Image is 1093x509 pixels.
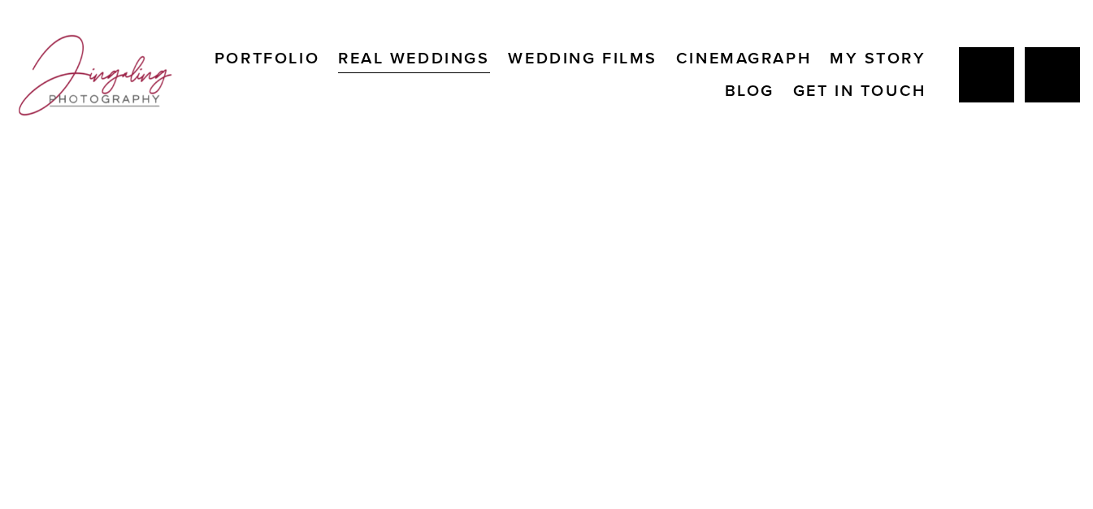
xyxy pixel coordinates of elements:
a: Cinemagraph [676,42,811,75]
a: Jing Yang [959,47,1014,102]
img: Jingaling Photography [13,28,177,123]
a: Wedding Films [508,42,657,75]
a: Portfolio [215,42,319,75]
a: Get In Touch [793,75,926,107]
a: Instagram [1025,47,1080,102]
a: My Story [830,42,926,75]
a: Real Weddings [338,42,490,75]
a: Blog [725,75,774,107]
